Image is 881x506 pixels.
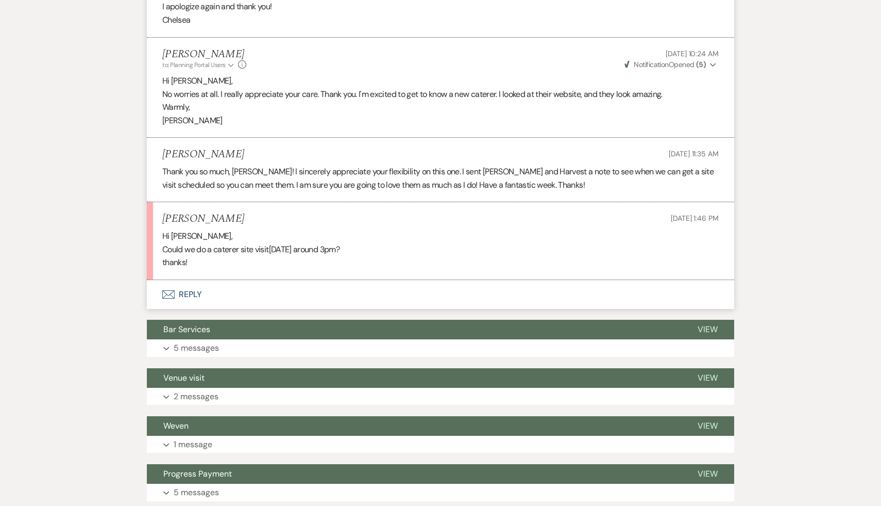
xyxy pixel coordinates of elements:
[698,420,718,431] span: View
[174,341,219,355] p: 5 messages
[162,101,719,114] p: Warmly,
[696,60,706,69] strong: ( 5 )
[162,165,719,191] p: Thank you so much, [PERSON_NAME]! I sincerely appreciate your flexibility on this one. I sent [PE...
[147,416,681,436] button: Weven
[162,48,246,61] h5: [PERSON_NAME]
[624,60,706,69] span: Opened
[269,244,340,255] span: [DATE] around 3pm?
[147,436,734,453] button: 1 message
[163,468,232,479] span: Progress Payment
[698,372,718,383] span: View
[147,484,734,501] button: 5 messages
[162,61,226,69] span: to: Planning Portal Users
[162,257,188,268] span: thanks!
[666,49,719,58] span: [DATE] 10:24 AM
[174,486,219,499] p: 5 messages
[147,464,681,484] button: Progress Payment
[698,324,718,335] span: View
[671,214,719,223] span: [DATE] 1:46 PM
[163,420,189,431] span: Weven
[147,368,681,388] button: Venue visit
[162,114,719,127] p: [PERSON_NAME]
[162,230,719,243] p: Hi [PERSON_NAME],
[147,339,734,357] button: 5 messages
[163,372,205,383] span: Venue visit
[162,60,235,70] button: to: Planning Portal Users
[681,464,734,484] button: View
[698,468,718,479] span: View
[147,388,734,405] button: 2 messages
[163,324,210,335] span: Bar Services
[623,59,719,70] button: NotificationOpened (5)
[162,88,719,101] p: No worries at all. I really appreciate your care. Thank you. I'm excited to get to know a new cat...
[681,368,734,388] button: View
[147,320,681,339] button: Bar Services
[681,320,734,339] button: View
[162,213,244,225] h5: [PERSON_NAME]
[162,13,719,27] p: Chelsea
[174,438,212,451] p: 1 message
[162,148,244,161] h5: [PERSON_NAME]
[147,280,734,309] button: Reply
[669,149,719,158] span: [DATE] 11:35 AM
[174,390,218,403] p: 2 messages
[162,243,719,256] p: Could we do a caterer site visit
[162,74,719,88] p: Hi [PERSON_NAME],
[681,416,734,436] button: View
[634,60,668,69] span: Notification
